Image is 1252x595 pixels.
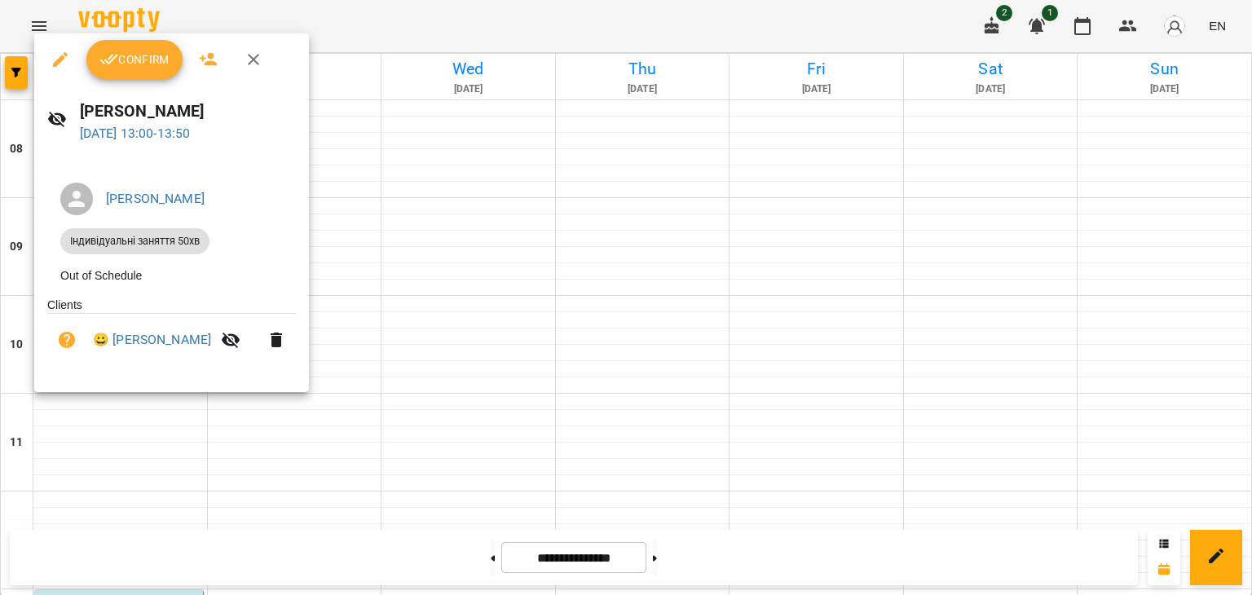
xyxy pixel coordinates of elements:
a: [PERSON_NAME] [106,191,205,206]
a: [DATE] 13:00-13:50 [80,126,191,141]
span: Індивідуальні заняття 50хв [60,234,209,249]
ul: Clients [47,297,296,372]
span: Confirm [99,50,170,69]
li: Out of Schedule [47,261,296,290]
button: Unpaid. Bill the attendance? [47,320,86,359]
button: Confirm [86,40,183,79]
h6: [PERSON_NAME] [80,99,296,124]
a: 😀 [PERSON_NAME] [93,330,211,350]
